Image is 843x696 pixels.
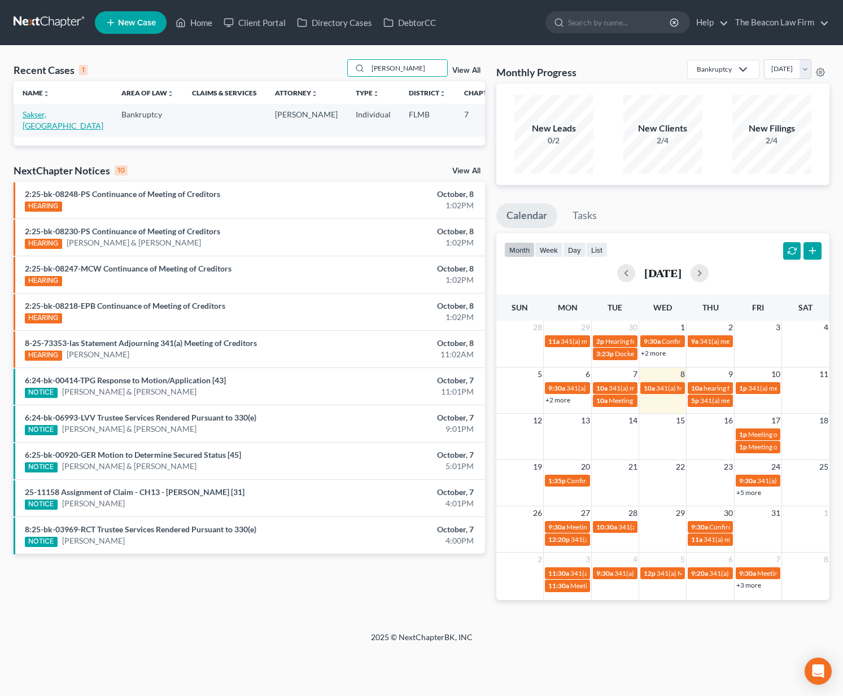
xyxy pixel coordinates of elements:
[331,461,474,472] div: 5:01PM
[566,523,752,531] span: Meeting of Creditors for [PERSON_NAME] & [PERSON_NAME]
[679,367,686,381] span: 8
[691,523,708,531] span: 9:30a
[563,242,586,257] button: day
[25,226,220,236] a: 2:25-bk-08230-PS Continuance of Meeting of Creditors
[736,581,761,589] a: +3 more
[496,203,557,228] a: Calendar
[739,443,747,451] span: 1p
[275,89,318,97] a: Attorneyunfold_more
[700,396,809,405] span: 341(a) meeting for [PERSON_NAME]
[700,337,809,345] span: 341(a) meeting for [PERSON_NAME]
[709,523,837,531] span: Confirmation hearing for [PERSON_NAME]
[623,122,702,135] div: New Clients
[409,89,446,97] a: Districtunfold_more
[347,104,400,136] td: Individual
[697,64,732,74] div: Bankruptcy
[356,89,379,97] a: Typeunfold_more
[331,535,474,546] div: 4:00PM
[623,135,702,146] div: 2/4
[739,384,747,392] span: 1p
[532,460,543,474] span: 19
[535,242,563,257] button: week
[614,569,723,577] span: 341(a) meeting for [PERSON_NAME]
[605,337,760,345] span: Hearing for [PERSON_NAME] and [PERSON_NAME]
[818,414,829,427] span: 18
[723,506,734,520] span: 30
[568,12,671,33] input: Search by name...
[100,632,744,652] div: 2025 © NextChapterBK, INC
[818,460,829,474] span: 25
[331,274,474,286] div: 1:02PM
[532,321,543,334] span: 28
[580,321,591,334] span: 29
[331,226,474,237] div: October, 8
[532,506,543,520] span: 26
[25,239,62,249] div: HEARING
[732,135,811,146] div: 2/4
[25,450,241,459] a: 6:25-bk-00920-GER Motion to Determine Secured Status [45]
[823,506,829,520] span: 1
[512,303,528,312] span: Sun
[67,237,201,248] a: [PERSON_NAME] & [PERSON_NAME]
[798,303,813,312] span: Sat
[566,384,735,392] span: 341(a) meeting for [PERSON_NAME] & [PERSON_NAME]
[548,569,569,577] span: 11:30a
[25,413,256,422] a: 6:24-bk-06993-LVV Trustee Services Rendered Pursuant to 330(e)
[532,414,543,427] span: 12
[752,303,764,312] span: Fri
[675,414,686,427] span: 15
[691,337,698,345] span: 9a
[331,423,474,435] div: 9:01PM
[118,19,156,27] span: New Case
[775,553,781,566] span: 7
[536,367,543,381] span: 5
[62,386,196,397] a: [PERSON_NAME] & [PERSON_NAME]
[732,122,811,135] div: New Filings
[596,569,613,577] span: 9:30a
[770,460,781,474] span: 24
[580,506,591,520] span: 27
[167,90,174,97] i: unfold_more
[25,375,226,385] a: 6:24-bk-00414-TPG Response to Motion/Application [43]
[691,396,699,405] span: 5p
[657,569,766,577] span: 341(a) Meeting for [PERSON_NAME]
[548,337,560,345] span: 11a
[584,553,591,566] span: 3
[584,367,591,381] span: 6
[609,396,794,405] span: Meeting of Creditors for [PERSON_NAME] & [PERSON_NAME]
[570,581,696,590] span: Meeting of Creditors for [PERSON_NAME]
[675,506,686,520] span: 29
[368,60,447,76] input: Search by name...
[608,303,622,312] span: Tue
[727,367,734,381] span: 9
[311,90,318,97] i: unfold_more
[115,165,128,176] div: 10
[567,476,696,485] span: Confirmation Hearing for [PERSON_NAME]
[730,12,829,33] a: The Beacon Law Firm
[455,104,512,136] td: 7
[609,384,778,392] span: 341(a) meeting for [PERSON_NAME] & [PERSON_NAME]
[818,367,829,381] span: 11
[331,412,474,423] div: October, 7
[25,202,62,212] div: HEARING
[558,303,578,312] span: Mon
[627,414,639,427] span: 14
[79,65,88,75] div: 1
[25,276,62,286] div: HEARING
[596,523,617,531] span: 10:30a
[112,104,183,136] td: Bankruptcy
[331,189,474,200] div: October, 8
[644,384,655,392] span: 10a
[632,553,639,566] span: 4
[25,425,58,435] div: NOTICE
[545,396,570,404] a: +2 more
[25,388,58,398] div: NOTICE
[62,423,196,435] a: [PERSON_NAME] & [PERSON_NAME]
[400,104,455,136] td: FLMB
[67,349,129,360] a: [PERSON_NAME]
[570,569,679,577] span: 341(a) meeting for [PERSON_NAME]
[644,267,682,279] h2: [DATE]
[291,12,378,33] a: Directory Cases
[618,523,727,531] span: 341(a) meeting for [PERSON_NAME]
[627,506,639,520] span: 28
